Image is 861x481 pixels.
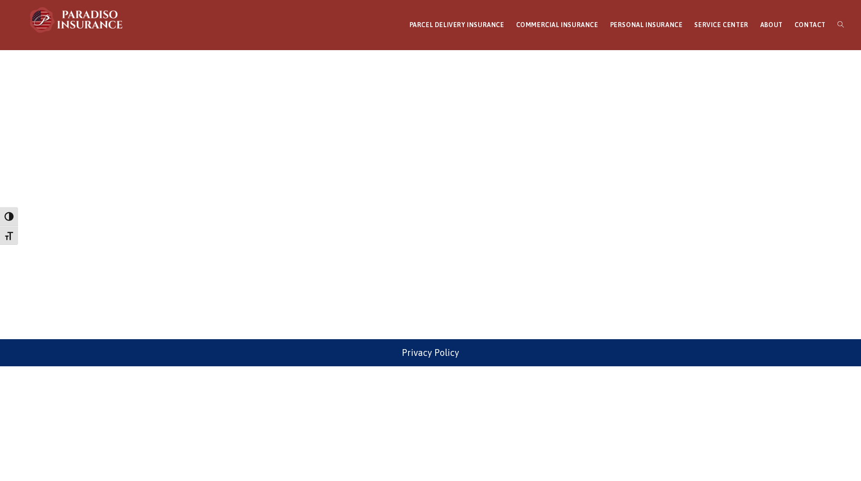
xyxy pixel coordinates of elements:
span: COMMERCIAL INSURANCE [516,21,598,28]
span: SERVICE CENTER [694,21,748,28]
span: PERSONAL INSURANCE [610,21,683,28]
span: CONTACT [795,21,826,28]
a: Privacy Policy [402,347,459,358]
span: PARCEL DELIVERY INSURANCE [409,21,504,28]
span: ABOUT [760,21,783,28]
img: Paradiso Insurance [27,6,127,33]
